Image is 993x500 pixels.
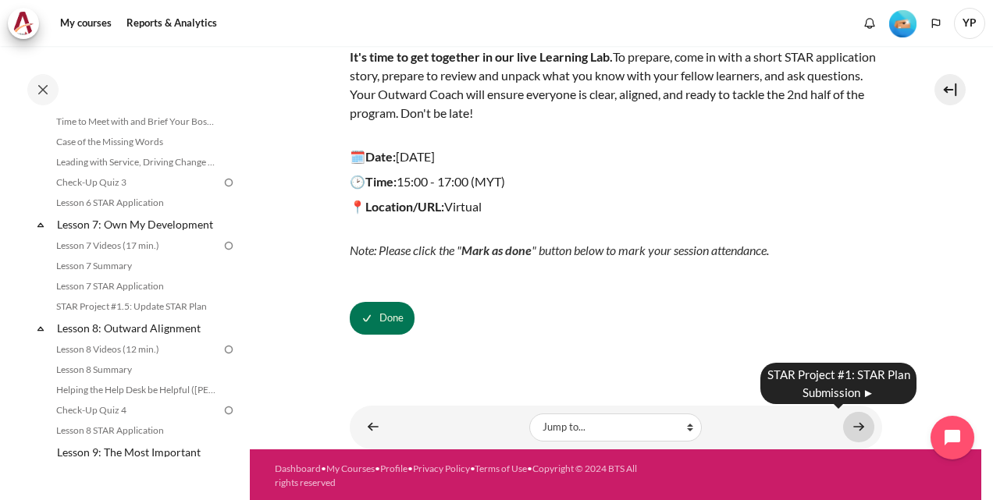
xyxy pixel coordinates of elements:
strong: 🕑Time: [350,174,397,189]
img: To do [222,342,236,356]
a: Case of the Missing Words [52,133,222,151]
a: Lesson 8 Videos (12 min.) [52,340,222,359]
a: Architeck Architeck [8,8,47,39]
span: Virtual [350,199,482,214]
span: 15:00 - 17:00 (MYT) [397,174,505,189]
a: Lesson 7: Own My Development [55,214,222,235]
strong: It's time to get together in our live Learning Lab. [350,49,613,64]
span: YP [954,8,985,39]
span: Collapse [33,321,48,336]
span: Done [379,310,404,326]
a: Profile [380,463,408,474]
div: STAR Project #1: STAR Plan Submission ► [760,363,916,404]
a: STAR Project #1.5: Update STAR Plan [52,297,222,316]
a: Time to Meet with and Brief Your Boss #1 [52,112,222,131]
a: Lesson 8: Outward Alignment [55,317,222,339]
span: Collapse [33,217,48,232]
iframe: Join Your Learning Lab Session #1 [350,358,882,359]
button: Languages [924,12,948,35]
a: Lesson 6 STAR Application [52,193,222,212]
img: Architeck [12,12,34,35]
span: Collapse [33,452,48,468]
div: Level #2 [889,9,916,37]
a: User menu [954,8,985,39]
a: Lesson 7 STAR Application [52,277,222,296]
a: Check-Up Quiz 3 [52,173,222,192]
a: ◄ Lesson 5 STAR Application [358,412,389,442]
img: To do [222,176,236,190]
p: To prepare, come in with a short STAR application story, prepare to review and unpack what you kn... [350,29,882,141]
a: Reports & Analytics [121,8,222,39]
p: [DATE] [350,147,882,166]
a: Check-Up Quiz 4 [52,401,222,420]
a: Lesson 8 Summary [52,360,222,379]
a: Copyright © 2024 BTS All rights reserved [275,463,637,488]
a: Lesson 8 STAR Application [52,421,222,440]
div: • • • • • [275,462,641,490]
a: Lesson 7 Videos (17 min.) [52,236,222,255]
a: Helping the Help Desk be Helpful ([PERSON_NAME]'s Story) [52,381,222,399]
span: Note: Please click the " [350,243,461,257]
a: Lesson 7 Summary [52,257,222,275]
a: Level #2 [883,9,923,37]
button: Join Your Learning Lab Session #1 is marked as done. Press to undo. [350,302,415,335]
a: Terms of Use [475,463,527,474]
a: My Courses [326,463,375,474]
img: Level #2 [889,10,916,37]
strong: 🗓️Date: [350,149,396,164]
a: Lesson 9: The Most Important Move [55,441,222,479]
img: To do [222,403,236,417]
div: Show notification window with no new notifications [858,12,881,35]
img: To do [222,239,236,253]
strong: 📍Location/URL: [350,199,444,214]
span: Mark as done [461,243,532,257]
a: My courses [55,8,117,39]
span: " button below to mark your session attendance. [532,243,769,257]
a: Privacy Policy [413,463,470,474]
a: Dashboard [275,463,321,474]
a: Leading with Service, Driving Change (Pucknalin's Story) [52,153,222,172]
